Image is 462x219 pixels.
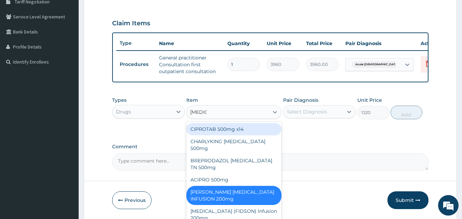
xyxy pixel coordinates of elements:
label: Pair Diagnosis [283,97,318,104]
th: Pair Diagnosis [342,37,417,50]
td: Procedures [116,58,156,71]
th: Unit Price [263,37,303,50]
th: Actions [417,37,451,50]
button: Add [391,106,422,119]
th: Total Price [303,37,342,50]
th: Name [156,37,224,50]
label: Types [112,97,127,103]
div: Select Diagnosis [287,108,327,115]
th: Quantity [224,37,263,50]
div: ACIPRO 500mg [186,174,281,186]
td: General practitioner Consultation first outpatient consultation [156,51,224,78]
label: Comment [112,144,429,150]
div: Chat with us now [36,38,115,47]
div: CHARLYKING [MEDICAL_DATA] 500mg [186,135,281,154]
div: CIPROTAB 500mg x14 [186,123,281,135]
button: Submit [387,191,428,209]
img: d_794563401_company_1708531726252_794563401 [13,34,28,51]
button: Previous [112,191,151,209]
h3: Claim Items [112,20,150,27]
div: Minimize live chat window [112,3,129,20]
span: Acute [DEMOGRAPHIC_DATA] pelvic inflammato... [352,61,429,68]
div: BREPRODAZOL [MEDICAL_DATA] TN 500mg [186,154,281,174]
div: Drugs [116,108,131,115]
label: Item [186,97,198,104]
span: We're online! [40,66,94,135]
div: [PERSON_NAME] [MEDICAL_DATA] INFUSION 200mg [186,186,281,205]
textarea: Type your message and hit 'Enter' [3,146,130,170]
label: Unit Price [357,97,382,104]
th: Type [116,37,156,50]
